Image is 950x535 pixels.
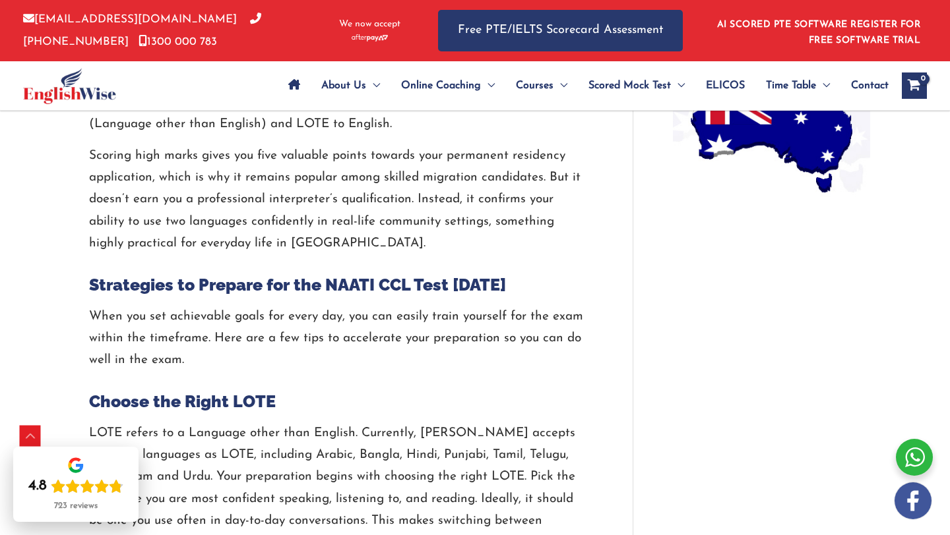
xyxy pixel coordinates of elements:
nav: Site Navigation: Main Menu [278,63,889,109]
span: Menu Toggle [671,63,685,109]
a: Contact [840,63,889,109]
img: Afterpay-Logo [352,34,388,42]
span: Online Coaching [401,63,481,109]
span: Menu Toggle [816,63,830,109]
a: 1300 000 783 [139,36,217,47]
a: Scored Mock TestMenu Toggle [578,63,695,109]
a: View Shopping Cart, empty [902,72,927,99]
span: Menu Toggle [366,63,380,109]
h2: Strategies to Prepare for the NAATI CCL Test [DATE] [89,274,583,296]
a: ELICOS [695,63,755,109]
span: We now accept [339,18,400,31]
a: AI SCORED PTE SOFTWARE REGISTER FOR FREE SOFTWARE TRIAL [717,20,921,45]
span: About Us [321,63,366,109]
a: About UsMenu Toggle [311,63,391,109]
a: [PHONE_NUMBER] [23,14,261,47]
a: Free PTE/IELTS Scorecard Assessment [438,10,683,51]
p: When you set achievable goals for every day, you can easily train yourself for the exam within th... [89,306,583,372]
span: Courses [516,63,554,109]
div: 723 reviews [54,501,98,511]
a: [EMAIL_ADDRESS][DOMAIN_NAME] [23,14,237,25]
h2: Choose the Right LOTE [89,391,583,412]
aside: Header Widget 1 [709,9,927,52]
a: Online CoachingMenu Toggle [391,63,505,109]
span: Time Table [766,63,816,109]
img: white-facebook.png [895,482,932,519]
span: Menu Toggle [481,63,495,109]
span: Scored Mock Test [588,63,671,109]
div: Rating: 4.8 out of 5 [28,477,123,495]
p: Scoring high marks gives you five valuable points towards your permanent residency application, w... [89,145,583,254]
span: ELICOS [706,63,745,109]
img: cropped-ew-logo [23,68,116,104]
div: 4.8 [28,477,47,495]
span: Menu Toggle [554,63,567,109]
a: Time TableMenu Toggle [755,63,840,109]
span: Contact [851,63,889,109]
a: CoursesMenu Toggle [505,63,578,109]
